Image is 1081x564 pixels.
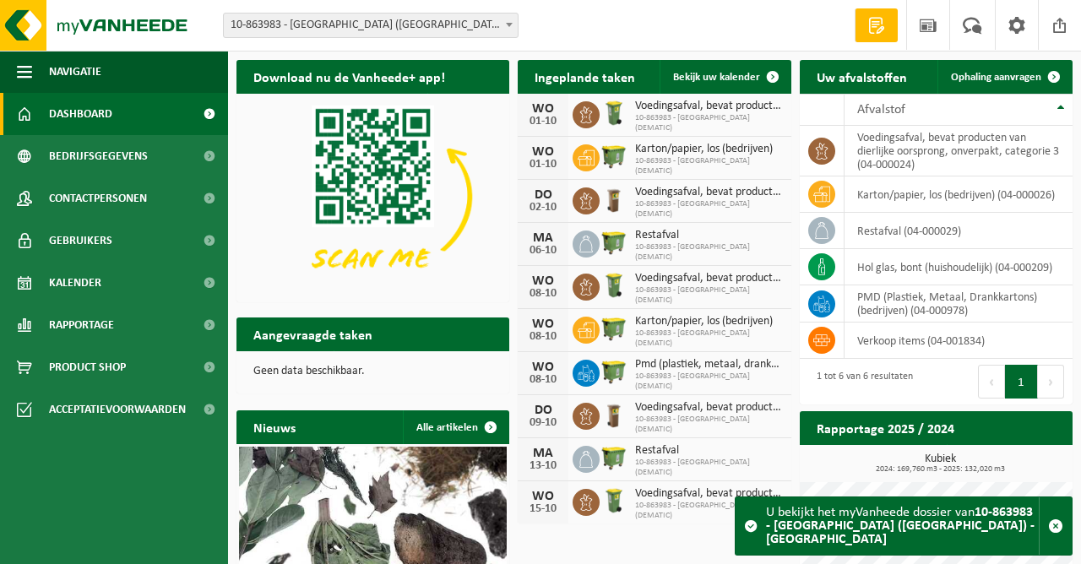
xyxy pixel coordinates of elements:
[526,503,560,515] div: 15-10
[526,447,560,460] div: MA
[600,486,628,515] img: WB-0140-HPE-GN-50
[526,102,560,116] div: WO
[600,142,628,171] img: WB-1100-HPE-GN-50
[526,116,560,127] div: 01-10
[635,156,782,176] span: 10-863983 - [GEOGRAPHIC_DATA] (DEMATIC)
[660,60,790,94] a: Bekijk uw kalender
[49,177,147,220] span: Contactpersonen
[526,159,560,171] div: 01-10
[845,213,1073,249] td: restafval (04-000029)
[635,285,782,306] span: 10-863983 - [GEOGRAPHIC_DATA] (DEMATIC)
[236,317,389,350] h2: Aangevraagde taken
[808,453,1073,474] h3: Kubiek
[808,465,1073,474] span: 2024: 169,760 m3 - 2025: 132,020 m3
[236,94,509,299] img: Download de VHEPlus App
[600,185,628,214] img: WB-0140-HPE-BN-01
[845,285,1073,323] td: PMD (Plastiek, Metaal, Drankkartons) (bedrijven) (04-000978)
[253,366,492,377] p: Geen data beschikbaar.
[808,363,913,400] div: 1 tot 6 van 6 resultaten
[635,415,782,435] span: 10-863983 - [GEOGRAPHIC_DATA] (DEMATIC)
[635,199,782,220] span: 10-863983 - [GEOGRAPHIC_DATA] (DEMATIC)
[635,242,782,263] span: 10-863983 - [GEOGRAPHIC_DATA] (DEMATIC)
[600,357,628,386] img: WB-1100-HPE-GN-50
[526,460,560,472] div: 13-10
[49,93,112,135] span: Dashboard
[635,358,782,371] span: Pmd (plastiek, metaal, drankkartons) (bedrijven)
[518,60,652,93] h2: Ingeplande taken
[49,262,101,304] span: Kalender
[947,444,1071,478] a: Bekijk rapportage
[635,444,782,458] span: Restafval
[49,51,101,93] span: Navigatie
[635,113,782,133] span: 10-863983 - [GEOGRAPHIC_DATA] (DEMATIC)
[223,13,519,38] span: 10-863983 - KAS CAMPUS WEST (DEMATIC) - ANTWERPEN
[845,126,1073,176] td: voedingsafval, bevat producten van dierlijke oorsprong, onverpakt, categorie 3 (04-000024)
[635,501,782,521] span: 10-863983 - [GEOGRAPHIC_DATA] (DEMATIC)
[526,188,560,202] div: DO
[635,371,782,392] span: 10-863983 - [GEOGRAPHIC_DATA] (DEMATIC)
[403,410,508,444] a: Alle artikelen
[600,443,628,472] img: WB-1100-HPE-GN-50
[1005,365,1038,399] button: 1
[224,14,518,37] span: 10-863983 - KAS CAMPUS WEST (DEMATIC) - ANTWERPEN
[845,323,1073,359] td: verkoop items (04-001834)
[526,145,560,159] div: WO
[937,60,1071,94] a: Ophaling aanvragen
[49,346,126,388] span: Product Shop
[236,410,312,443] h2: Nieuws
[978,365,1005,399] button: Previous
[600,400,628,429] img: WB-0140-HPE-BN-01
[600,99,628,127] img: WB-0140-HPE-GN-50
[49,220,112,262] span: Gebruikers
[673,72,760,83] span: Bekijk uw kalender
[526,274,560,288] div: WO
[635,272,782,285] span: Voedingsafval, bevat producten van dierlijke oorsprong, onverpakt, categorie 3
[635,229,782,242] span: Restafval
[800,411,971,444] h2: Rapportage 2025 / 2024
[635,143,782,156] span: Karton/papier, los (bedrijven)
[526,245,560,257] div: 06-10
[635,328,782,349] span: 10-863983 - [GEOGRAPHIC_DATA] (DEMATIC)
[800,60,924,93] h2: Uw afvalstoffen
[845,176,1073,213] td: karton/papier, los (bedrijven) (04-000026)
[526,202,560,214] div: 02-10
[526,404,560,417] div: DO
[526,417,560,429] div: 09-10
[635,315,782,328] span: Karton/papier, los (bedrijven)
[845,249,1073,285] td: hol glas, bont (huishoudelijk) (04-000209)
[951,72,1041,83] span: Ophaling aanvragen
[526,231,560,245] div: MA
[526,361,560,374] div: WO
[766,506,1035,546] strong: 10-863983 - [GEOGRAPHIC_DATA] ([GEOGRAPHIC_DATA]) - [GEOGRAPHIC_DATA]
[526,374,560,386] div: 08-10
[526,288,560,300] div: 08-10
[49,388,186,431] span: Acceptatievoorwaarden
[857,103,905,117] span: Afvalstof
[600,314,628,343] img: WB-1100-HPE-GN-50
[766,497,1039,555] div: U bekijkt het myVanheede dossier van
[526,317,560,331] div: WO
[236,60,462,93] h2: Download nu de Vanheede+ app!
[635,100,782,113] span: Voedingsafval, bevat producten van dierlijke oorsprong, onverpakt, categorie 3
[526,490,560,503] div: WO
[635,401,782,415] span: Voedingsafval, bevat producten van dierlijke oorsprong, onverpakt, categorie 3
[526,331,560,343] div: 08-10
[635,487,782,501] span: Voedingsafval, bevat producten van dierlijke oorsprong, onverpakt, categorie 3
[49,135,148,177] span: Bedrijfsgegevens
[600,228,628,257] img: WB-1100-HPE-GN-50
[600,271,628,300] img: WB-0140-HPE-GN-50
[635,458,782,478] span: 10-863983 - [GEOGRAPHIC_DATA] (DEMATIC)
[49,304,114,346] span: Rapportage
[1038,365,1064,399] button: Next
[635,186,782,199] span: Voedingsafval, bevat producten van dierlijke oorsprong, onverpakt, categorie 3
